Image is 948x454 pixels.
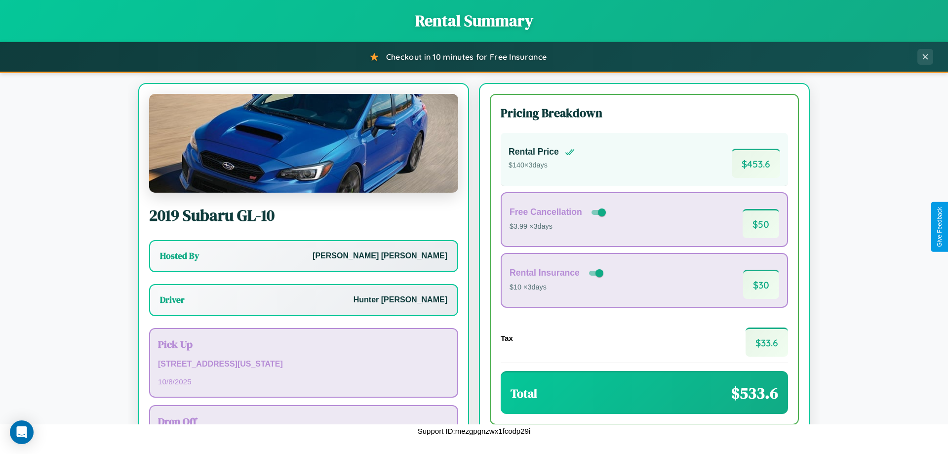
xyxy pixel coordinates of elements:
[158,414,449,428] h3: Drop Off
[501,105,788,121] h3: Pricing Breakdown
[731,382,778,404] span: $ 533.6
[313,249,447,263] p: [PERSON_NAME] [PERSON_NAME]
[158,375,449,388] p: 10 / 8 / 2025
[732,149,780,178] span: $ 453.6
[746,328,788,357] span: $ 33.6
[10,420,34,444] div: Open Intercom Messenger
[510,220,608,233] p: $3.99 × 3 days
[158,337,449,351] h3: Pick Up
[160,294,185,306] h3: Driver
[158,357,449,371] p: [STREET_ADDRESS][US_STATE]
[386,52,547,62] span: Checkout in 10 minutes for Free Insurance
[509,147,559,157] h4: Rental Price
[509,159,575,172] p: $ 140 × 3 days
[160,250,199,262] h3: Hosted By
[936,207,943,247] div: Give Feedback
[501,334,513,342] h4: Tax
[10,10,938,32] h1: Rental Summary
[510,281,605,294] p: $10 × 3 days
[510,207,582,217] h4: Free Cancellation
[743,270,779,299] span: $ 30
[149,205,458,226] h2: 2019 Subaru GL-10
[418,424,530,438] p: Support ID: mezgpgnzwx1fcodp29i
[354,293,447,307] p: Hunter [PERSON_NAME]
[743,209,779,238] span: $ 50
[510,268,580,278] h4: Rental Insurance
[149,94,458,193] img: Subaru GL-10
[511,385,537,402] h3: Total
